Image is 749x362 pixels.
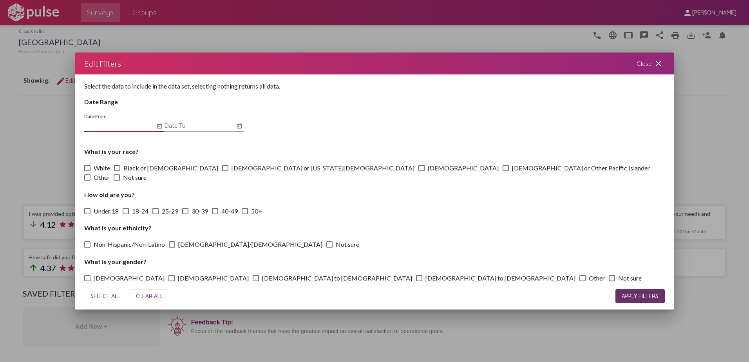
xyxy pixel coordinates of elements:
[94,273,165,283] span: [DEMOGRAPHIC_DATA]
[94,206,119,216] span: Under 18
[84,82,280,90] span: Select the data to include in the data set, selecting nothing returns all data.
[178,240,322,249] span: [DEMOGRAPHIC_DATA]/[DEMOGRAPHIC_DATA]
[235,121,244,131] button: Open calendar
[94,173,110,182] span: Other
[132,206,148,216] span: 18-24
[84,191,665,198] h4: How old are you?
[654,59,663,68] mat-icon: close
[627,52,674,74] div: Close
[123,163,218,173] span: Black or [DEMOGRAPHIC_DATA]
[615,289,665,303] button: APPLY FILTERS
[221,206,238,216] span: 40-49
[94,163,110,173] span: White
[178,273,249,283] span: [DEMOGRAPHIC_DATA]
[425,273,575,283] span: [DEMOGRAPHIC_DATA] to [DEMOGRAPHIC_DATA]
[84,289,127,303] button: SELECT ALL
[232,163,414,173] span: [DEMOGRAPHIC_DATA] or [US_STATE][DEMOGRAPHIC_DATA]
[130,289,169,303] button: CLEAR ALL
[84,224,665,232] h4: What is your ethnicity?
[622,293,659,300] span: APPLY FILTERS
[94,240,165,249] span: Non-Hispanic/Non-Latino
[336,240,359,249] span: Not sure
[192,206,208,216] span: 30-39
[589,273,605,283] span: Other
[90,293,120,300] span: SELECT ALL
[84,57,121,70] div: Edit Filters
[618,273,642,283] span: Not sure
[84,98,665,105] h4: Date Range
[84,258,665,265] h4: What is your gender?
[123,173,147,182] span: Not sure
[251,206,262,216] span: 50+
[84,148,665,155] h4: What is your race?
[428,163,499,173] span: [DEMOGRAPHIC_DATA]
[512,163,650,173] span: [DEMOGRAPHIC_DATA] or Other Pacific Islander
[155,121,164,131] button: Open calendar
[262,273,412,283] span: [DEMOGRAPHIC_DATA] to [DEMOGRAPHIC_DATA]
[136,293,163,300] span: CLEAR ALL
[162,206,178,216] span: 25-29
